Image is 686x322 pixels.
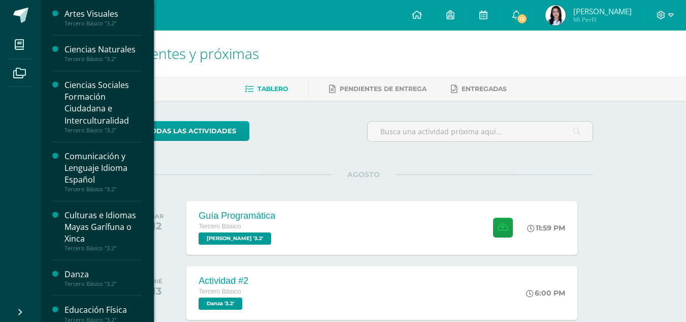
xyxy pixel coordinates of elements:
div: Tercero Básico "3.2" [64,186,142,193]
div: 11:59 PM [527,223,565,232]
div: Ciencias Naturales [64,44,142,55]
a: Comunicación y Lenguaje Idioma EspañolTercero Básico "3.2" [64,151,142,193]
div: Culturas e Idiomas Mayas Garífuna o Xinca [64,210,142,245]
div: Guía Programática [199,211,275,221]
a: Entregadas [451,81,507,97]
a: todas las Actividades [134,121,249,141]
a: Artes VisualesTercero Básico "3.2" [64,8,142,27]
a: Ciencias Sociales Formación Ciudadana e InterculturalidadTercero Básico "3.2" [64,79,142,133]
div: Actividad #2 [199,276,248,286]
div: Tercero Básico "3.2" [64,245,142,252]
div: Artes Visuales [64,8,142,20]
span: Tercero Básico [199,288,241,295]
div: Tercero Básico "3.2" [64,55,142,63]
div: Tercero Básico "3.2" [64,127,142,134]
span: Danza '3.2' [199,298,242,310]
span: Tablero [257,85,288,93]
div: Comunicación y Lenguaje Idioma Español [64,151,142,186]
a: Pendientes de entrega [329,81,427,97]
a: DanzaTercero Básico "3.2" [64,269,142,287]
div: Danza [64,269,142,280]
div: 12 [149,220,164,232]
div: Educación Física [64,304,142,316]
span: Actividades recientes y próximas [53,44,259,63]
span: Tercero Básico [199,223,241,230]
span: PEREL '3.2' [199,232,271,245]
div: 13 [151,285,162,297]
div: Tercero Básico "3.2" [64,280,142,287]
div: MAR [149,213,164,220]
div: 6:00 PM [526,288,565,298]
span: [PERSON_NAME] [573,6,632,16]
a: Culturas e Idiomas Mayas Garífuna o XincaTercero Básico "3.2" [64,210,142,252]
span: AGOSTO [331,170,396,179]
div: MIÉ [151,278,162,285]
span: Pendientes de entrega [340,85,427,93]
img: 1edca9df0690ada1845b4313f3d8a92d.png [545,5,566,25]
div: Ciencias Sociales Formación Ciudadana e Interculturalidad [64,79,142,126]
div: Tercero Básico "3.2" [64,20,142,27]
input: Busca una actividad próxima aquí... [368,122,593,141]
a: Tablero [245,81,288,97]
a: Ciencias NaturalesTercero Básico "3.2" [64,44,142,63]
span: Entregadas [462,85,507,93]
span: 13 [516,13,528,24]
span: Mi Perfil [573,15,632,24]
